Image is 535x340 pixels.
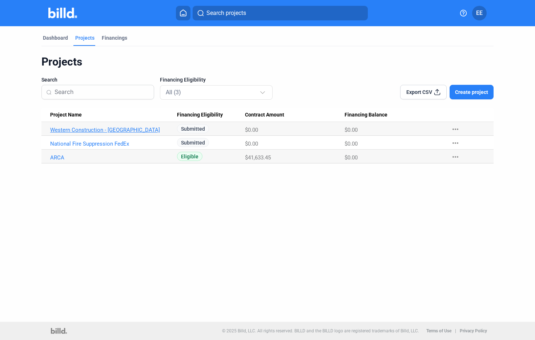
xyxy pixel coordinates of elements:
[206,9,246,17] span: Search projects
[177,124,209,133] span: Submitted
[193,6,368,20] button: Search projects
[345,112,387,118] span: Financing Balance
[102,34,127,41] div: Financings
[345,154,358,161] span: $0.00
[51,328,67,334] img: logo
[177,112,223,118] span: Financing Eligibility
[345,141,358,147] span: $0.00
[426,328,451,333] b: Terms of Use
[166,89,181,96] mat-select-trigger: All (3)
[245,112,345,118] div: Contract Amount
[451,139,460,147] mat-icon: more_horiz
[451,153,460,161] mat-icon: more_horiz
[177,138,209,147] span: Submitted
[451,125,460,134] mat-icon: more_horiz
[245,141,258,147] span: $0.00
[245,112,284,118] span: Contract Amount
[476,9,483,17] span: EE
[460,328,487,333] b: Privacy Policy
[41,55,494,69] div: Projects
[406,88,432,96] span: Export CSV
[50,127,170,133] a: Western Construction - [GEOGRAPHIC_DATA]
[177,152,202,161] span: Eligible
[160,76,206,83] span: Financing Eligibility
[455,88,488,96] span: Create project
[222,328,419,333] p: © 2025 Billd, LLC. All rights reserved. BILLD and the BILLD logo are registered trademarks of Bil...
[245,127,258,133] span: $0.00
[41,76,57,83] span: Search
[455,328,456,333] p: |
[400,85,447,99] button: Export CSV
[50,154,170,161] a: ARCA
[345,112,444,118] div: Financing Balance
[50,112,177,118] div: Project Name
[55,84,149,100] input: Search
[48,8,77,18] img: Billd Company Logo
[50,112,82,118] span: Project Name
[50,141,170,147] a: National Fire Suppression FedEx
[450,85,494,99] button: Create project
[345,127,358,133] span: $0.00
[472,6,487,20] button: EE
[177,112,245,118] div: Financing Eligibility
[43,34,68,41] div: Dashboard
[245,154,271,161] span: $41,633.45
[75,34,94,41] div: Projects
